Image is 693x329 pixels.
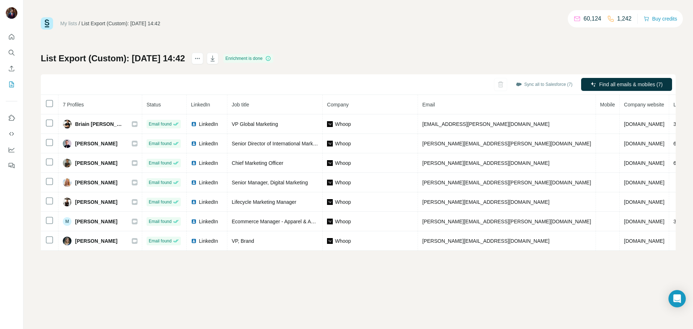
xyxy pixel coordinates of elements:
span: Status [147,102,161,108]
p: 1,242 [617,14,632,23]
span: Email found [149,179,171,186]
span: [DOMAIN_NAME] [624,199,664,205]
img: company-logo [327,180,333,185]
span: VP, Brand [232,238,254,244]
span: Whoop [335,179,351,186]
button: Find all emails & mobiles (7) [581,78,672,91]
span: [PERSON_NAME] [75,198,117,206]
span: [DOMAIN_NAME] [624,238,664,244]
span: Email found [149,140,171,147]
span: Whoop [335,198,351,206]
span: [PERSON_NAME][EMAIL_ADDRESS][PERSON_NAME][DOMAIN_NAME] [422,141,591,146]
img: Surfe Logo [41,17,53,30]
span: LinkedIn [199,140,218,147]
span: [PERSON_NAME] [75,237,117,245]
span: Senior Manager, Digital Marketing [232,180,308,185]
button: Quick start [6,30,17,43]
span: Senior Director of International Marketing [232,141,324,146]
div: M [63,217,71,226]
button: My lists [6,78,17,91]
span: LinkedIn [191,102,210,108]
img: company-logo [327,238,333,244]
img: Avatar [63,159,71,167]
span: Lifecycle Marketing Manager [232,199,296,205]
span: [PERSON_NAME] [75,218,117,225]
span: Ecommerce Manager - Apparel & Accessories [232,219,335,224]
span: [DOMAIN_NAME] [624,121,664,127]
span: Whoop [335,120,351,128]
span: [PERSON_NAME] [75,159,117,167]
span: LinkedIn [199,218,218,225]
span: Whoop [335,218,351,225]
span: [DOMAIN_NAME] [624,219,664,224]
span: Whoop [335,140,351,147]
button: Feedback [6,159,17,172]
span: Whoop [335,159,351,167]
button: Sync all to Salesforce (7) [511,79,577,90]
span: Company website [624,102,664,108]
span: Briain [PERSON_NAME] [75,120,125,128]
span: [PERSON_NAME][EMAIL_ADDRESS][DOMAIN_NAME] [422,160,549,166]
img: LinkedIn logo [191,141,197,146]
img: Avatar [63,237,71,245]
div: List Export (Custom): [DATE] 14:42 [82,20,160,27]
span: Find all emails & mobiles (7) [599,81,663,88]
img: company-logo [327,199,333,205]
img: Avatar [63,139,71,148]
img: Avatar [63,120,71,128]
span: LinkedIn [199,120,218,128]
button: actions [192,53,203,64]
span: 7 Profiles [63,102,84,108]
span: [DOMAIN_NAME] [624,160,664,166]
img: LinkedIn logo [191,121,197,127]
button: Buy credits [644,14,677,24]
div: Open Intercom Messenger [668,290,686,307]
span: Email found [149,238,171,244]
span: Email found [149,199,171,205]
span: LinkedIn [199,237,218,245]
span: Email [422,102,435,108]
span: LinkedIn [199,179,218,186]
span: Company [327,102,349,108]
h1: List Export (Custom): [DATE] 14:42 [41,53,185,64]
img: LinkedIn logo [191,238,197,244]
span: Whoop [335,237,351,245]
img: company-logo [327,160,333,166]
span: [PERSON_NAME][EMAIL_ADDRESS][PERSON_NAME][DOMAIN_NAME] [422,219,591,224]
span: [DOMAIN_NAME] [624,180,664,185]
span: Email found [149,160,171,166]
span: LinkedIn [199,198,218,206]
img: Avatar [6,7,17,19]
button: Use Surfe API [6,127,17,140]
li: / [79,20,80,27]
img: LinkedIn logo [191,199,197,205]
span: VP Global Marketing [232,121,278,127]
span: Mobile [600,102,615,108]
img: company-logo [327,141,333,146]
span: [PERSON_NAME] [75,140,117,147]
div: Enrichment is done [223,54,274,63]
button: Enrich CSV [6,62,17,75]
span: [EMAIL_ADDRESS][PERSON_NAME][DOMAIN_NAME] [422,121,549,127]
p: 60,124 [584,14,601,23]
img: company-logo [327,219,333,224]
span: [PERSON_NAME][EMAIL_ADDRESS][PERSON_NAME][DOMAIN_NAME] [422,180,591,185]
a: My lists [60,21,77,26]
button: Search [6,46,17,59]
span: [DOMAIN_NAME] [624,141,664,146]
span: [PERSON_NAME] [75,179,117,186]
img: LinkedIn logo [191,180,197,185]
img: Avatar [63,178,71,187]
button: Use Surfe on LinkedIn [6,111,17,124]
span: Job title [232,102,249,108]
img: LinkedIn logo [191,219,197,224]
img: company-logo [327,121,333,127]
img: Avatar [63,198,71,206]
span: Chief Marketing Officer [232,160,283,166]
button: Dashboard [6,143,17,156]
span: Email found [149,121,171,127]
span: Email found [149,218,171,225]
span: LinkedIn [199,159,218,167]
span: [PERSON_NAME][EMAIL_ADDRESS][DOMAIN_NAME] [422,238,549,244]
span: [PERSON_NAME][EMAIL_ADDRESS][DOMAIN_NAME] [422,199,549,205]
